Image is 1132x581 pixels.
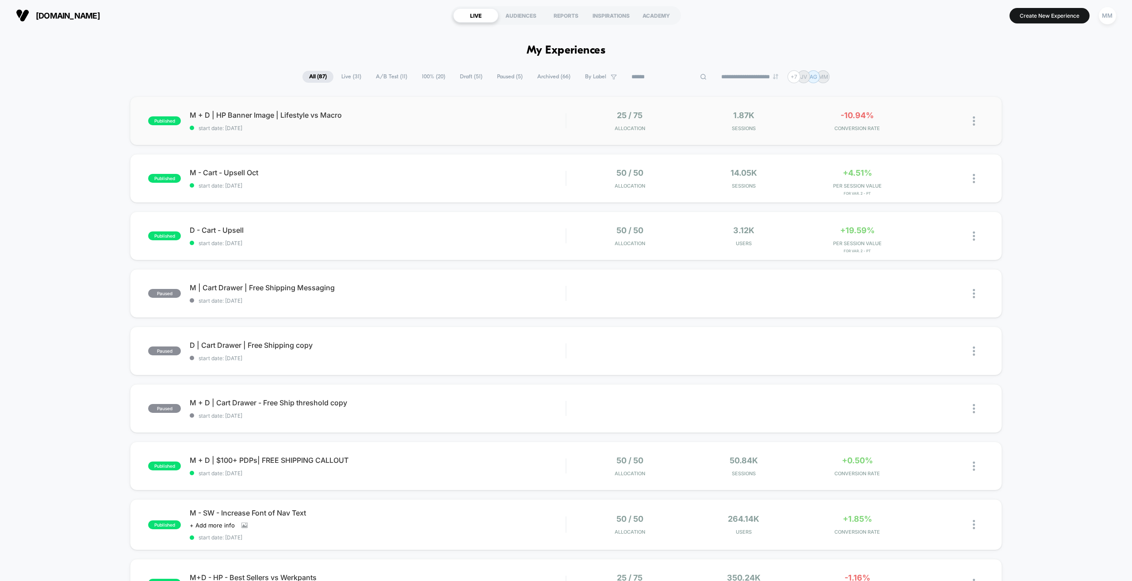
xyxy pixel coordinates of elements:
span: 50 / 50 [616,456,643,465]
span: +1.85% [843,514,872,523]
span: +0.50% [842,456,873,465]
span: start date: [DATE] [190,297,566,304]
span: Sessions [689,125,798,131]
div: REPORTS [543,8,589,23]
span: 14.05k [730,168,757,177]
span: 100% ( 20 ) [415,71,452,83]
span: Users [689,529,798,535]
span: Sessions [689,470,798,477]
span: start date: [DATE] [190,125,566,131]
div: ACADEMY [634,8,679,23]
span: M + D | Cart Drawer - Free Ship threshold copy [190,398,566,407]
span: CONVERSION RATE [803,470,912,477]
span: published [148,174,181,183]
span: 50 / 50 [616,514,643,523]
img: close [973,174,975,183]
span: for Var. 2 - PT [803,249,912,253]
span: M + D | HP Banner Image | Lifestyle vs Macro [190,111,566,119]
span: -10.94% [841,111,874,120]
span: PER SESSION VALUE [803,240,912,246]
button: MM [1096,7,1119,25]
span: published [148,231,181,240]
span: 1.87k [733,111,754,120]
img: close [973,346,975,356]
span: M - SW - Increase Font of Nav Text [190,508,566,517]
img: close [973,520,975,529]
span: start date: [DATE] [190,412,566,419]
span: start date: [DATE] [190,240,566,246]
span: 25 / 75 [617,111,642,120]
span: 50 / 50 [616,168,643,177]
span: Sessions [689,183,798,189]
span: Allocation [615,183,645,189]
span: published [148,116,181,125]
span: A/B Test ( 11 ) [369,71,414,83]
img: close [973,231,975,241]
span: CONVERSION RATE [803,125,912,131]
span: paused [148,289,181,298]
span: start date: [DATE] [190,182,566,189]
span: start date: [DATE] [190,470,566,477]
span: published [148,520,181,529]
span: M | Cart Drawer | Free Shipping Messaging [190,283,566,292]
img: close [973,289,975,298]
span: 50.84k [730,456,758,465]
span: paused [148,404,181,413]
span: Archived ( 66 ) [531,71,577,83]
span: PER SESSION VALUE [803,183,912,189]
img: close [973,404,975,413]
span: Draft ( 51 ) [453,71,489,83]
span: D | Cart Drawer | Free Shipping copy [190,341,566,350]
span: 264.14k [728,514,759,523]
div: LIVE [453,8,498,23]
button: [DOMAIN_NAME] [13,8,103,23]
span: Allocation [615,470,645,477]
button: Create New Experience [1010,8,1090,23]
span: M - Cart - Upsell Oct [190,168,566,177]
span: +19.59% [840,226,875,235]
span: 3.12k [733,226,754,235]
div: MM [1099,7,1116,24]
p: AG [810,73,817,80]
span: Allocation [615,529,645,535]
span: start date: [DATE] [190,534,566,541]
span: CONVERSION RATE [803,529,912,535]
h1: My Experiences [527,44,606,57]
span: Allocation [615,125,645,131]
div: + 7 [788,70,800,83]
span: D - Cart - Upsell [190,226,566,235]
span: [DOMAIN_NAME] [36,11,100,20]
img: close [973,462,975,471]
span: All ( 87 ) [302,71,333,83]
div: AUDIENCES [498,8,543,23]
span: +4.51% [843,168,872,177]
span: By Label [585,73,606,80]
img: Visually logo [16,9,29,22]
span: M + D | $100+ PDPs| FREE SHIPPING CALLOUT [190,456,566,465]
span: paused [148,346,181,355]
span: published [148,462,181,470]
span: Live ( 31 ) [335,71,368,83]
p: JV [800,73,807,80]
span: Users [689,240,798,246]
img: close [973,116,975,126]
span: Allocation [615,240,645,246]
span: Paused ( 5 ) [490,71,529,83]
span: for Var. 2 - PT [803,191,912,196]
img: end [773,74,778,79]
span: start date: [DATE] [190,355,566,362]
span: + Add more info [190,522,235,529]
div: INSPIRATIONS [589,8,634,23]
span: 50 / 50 [616,226,643,235]
p: MM [818,73,828,80]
